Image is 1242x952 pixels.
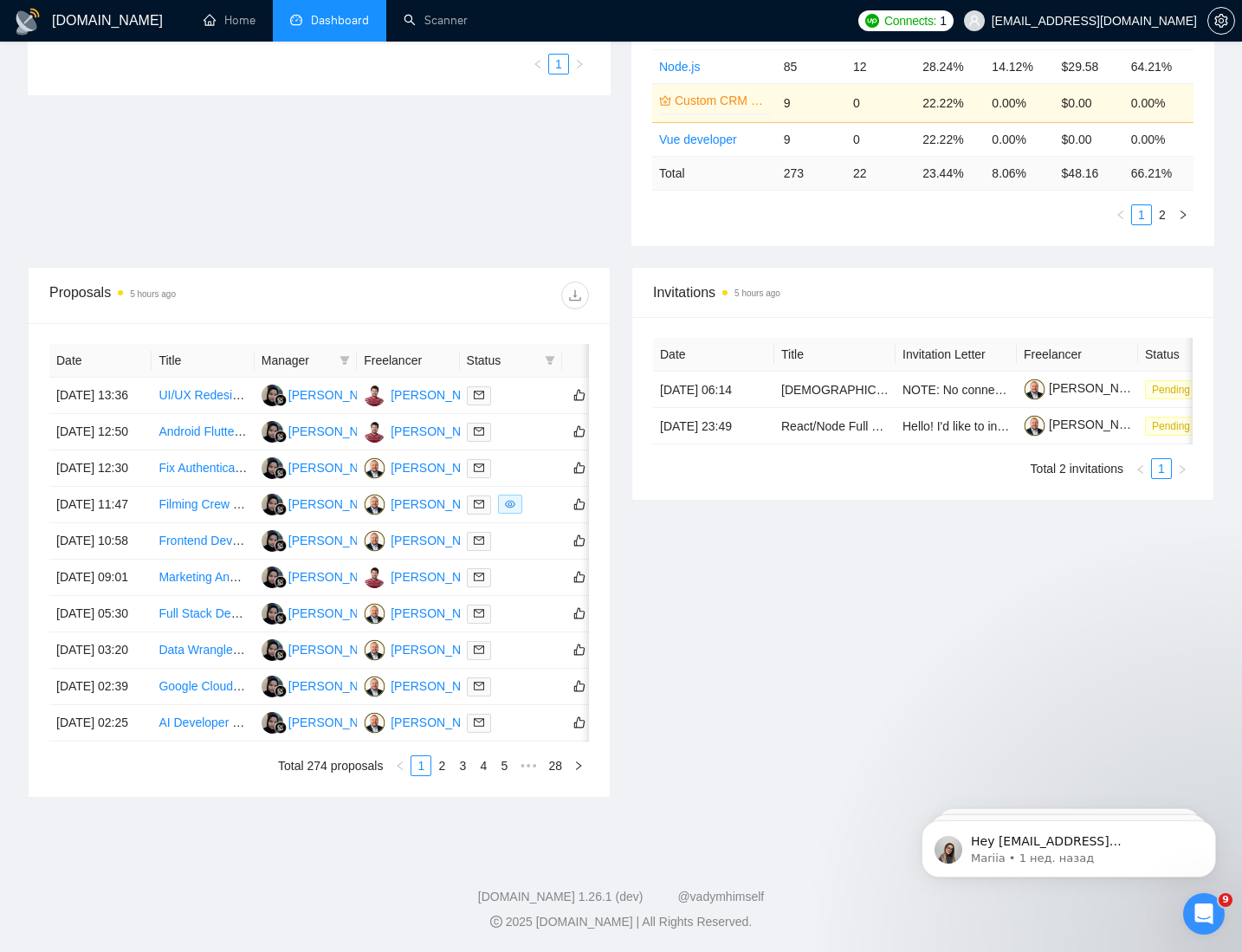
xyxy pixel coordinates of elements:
[357,344,459,378] th: Freelancer
[49,487,152,523] td: [DATE] 11:47
[364,424,490,437] a: IN[PERSON_NAME]
[262,351,333,370] span: Manager
[573,424,585,438] span: like
[1132,205,1151,224] a: 1
[262,385,283,406] img: SM
[490,916,502,928] span: copyright
[1183,893,1225,935] iframe: Intercom live chat
[390,755,411,776] li: Previous Page
[1207,14,1235,28] a: setting
[561,282,589,309] button: download
[391,567,490,586] div: [PERSON_NAME]
[390,755,411,776] button: left
[262,603,283,625] img: SM
[474,756,493,775] a: 4
[653,372,774,408] td: [DATE] 06:14
[774,338,896,372] th: Title
[275,394,287,406] img: gigradar-bm.png
[364,533,490,547] a: VL[PERSON_NAME]
[653,408,774,444] td: [DATE] 23:49
[288,713,388,732] div: [PERSON_NAME]
[543,756,567,775] a: 28
[49,344,152,378] th: Date
[653,338,774,372] th: Date
[569,676,590,696] button: like
[364,460,490,474] a: VL[PERSON_NAME]
[1110,204,1131,225] li: Previous Page
[152,523,254,560] td: Frontend Developer (React / Next.js) for Real Estate Platform with 3D & MapLibre
[569,603,590,624] button: like
[527,54,548,74] button: left
[573,761,584,771] span: right
[1131,204,1152,225] li: 1
[569,457,590,478] button: like
[573,643,585,657] span: like
[288,604,388,623] div: [PERSON_NAME]
[569,639,590,660] button: like
[395,761,405,771] span: left
[569,421,590,442] button: like
[391,531,490,550] div: [PERSON_NAME]
[152,705,254,742] td: AI Developer Needed for Custom Software and Automation Solutions
[288,495,388,514] div: [PERSON_NAME]
[777,83,846,122] td: 9
[777,156,846,190] td: 273
[1145,418,1204,432] a: Pending
[846,83,915,122] td: 0
[49,596,152,632] td: [DATE] 05:30
[290,14,302,26] span: dashboard
[568,755,589,776] button: right
[152,378,254,414] td: UI/UX Redesign for Flutter App using Figma
[533,59,543,69] span: left
[158,606,352,620] a: Full Stack Developer Needed ASAP
[985,83,1054,122] td: 0.00%
[1124,156,1193,190] td: 66.21 %
[152,344,254,378] th: Title
[158,716,529,729] a: AI Developer Needed for Custom Software and Automation Solutions
[275,649,287,661] img: gigradar-bm.png
[152,596,254,632] td: Full Stack Developer Needed ASAP
[545,355,555,366] span: filter
[1024,415,1045,437] img: c1jRSQFyX-So8LyUhGzfs7nSRLpoCEzd8_DvO5Q0xA7e3FOBfbhwSOFPt13vn5KeK8
[1055,156,1124,190] td: $ 48.16
[278,755,383,776] li: Total 274 proposals
[915,49,985,83] td: 28.24%
[364,603,385,625] img: VL
[1024,381,1148,395] a: [PERSON_NAME]
[391,713,490,732] div: [PERSON_NAME]
[364,712,385,734] img: VL
[49,632,152,669] td: [DATE] 03:20
[158,570,656,584] a: Marketing Analytics Expert Needed for iOS Mobile App: Posthog, FB/TikTok Ads tracking, etc
[474,717,484,728] span: mail
[262,494,283,515] img: SM
[431,755,452,776] li: 2
[968,15,980,27] span: user
[364,496,490,510] a: VL[PERSON_NAME]
[49,669,152,705] td: [DATE] 02:39
[548,54,569,74] li: 1
[896,338,1017,372] th: Invitation Letter
[474,681,484,691] span: mail
[452,755,473,776] li: 3
[777,122,846,156] td: 9
[262,715,388,729] a: SM[PERSON_NAME]
[275,685,287,697] img: gigradar-bm.png
[364,494,385,515] img: VL
[275,503,287,515] img: gigradar-bm.png
[1055,83,1124,122] td: $0.00
[474,535,484,546] span: mail
[411,755,431,776] li: 1
[152,414,254,450] td: Android Flutter/Dart Developer for Contact Sync Feature
[1173,204,1193,225] li: Next Page
[527,54,548,74] li: Previous Page
[275,576,287,588] img: gigradar-bm.png
[262,496,388,510] a: SM[PERSON_NAME]
[255,344,357,378] th: Manager
[846,49,915,83] td: 12
[262,678,388,692] a: SM[PERSON_NAME]
[940,11,947,30] span: 1
[569,54,590,74] button: right
[1178,210,1188,220] span: right
[49,705,152,742] td: [DATE] 02:25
